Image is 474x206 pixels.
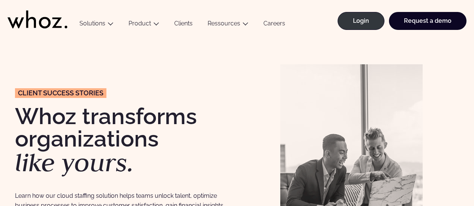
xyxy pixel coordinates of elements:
[338,12,384,30] a: Login
[121,20,167,30] button: Product
[167,20,200,30] a: Clients
[129,20,151,27] a: Product
[18,90,103,96] span: CLIENT success stories
[256,20,293,30] a: Careers
[15,146,134,179] em: like yours.
[72,20,121,30] button: Solutions
[15,105,230,175] h1: Whoz transforms organizations
[208,20,240,27] a: Ressources
[200,20,256,30] button: Ressources
[389,12,467,30] a: Request a demo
